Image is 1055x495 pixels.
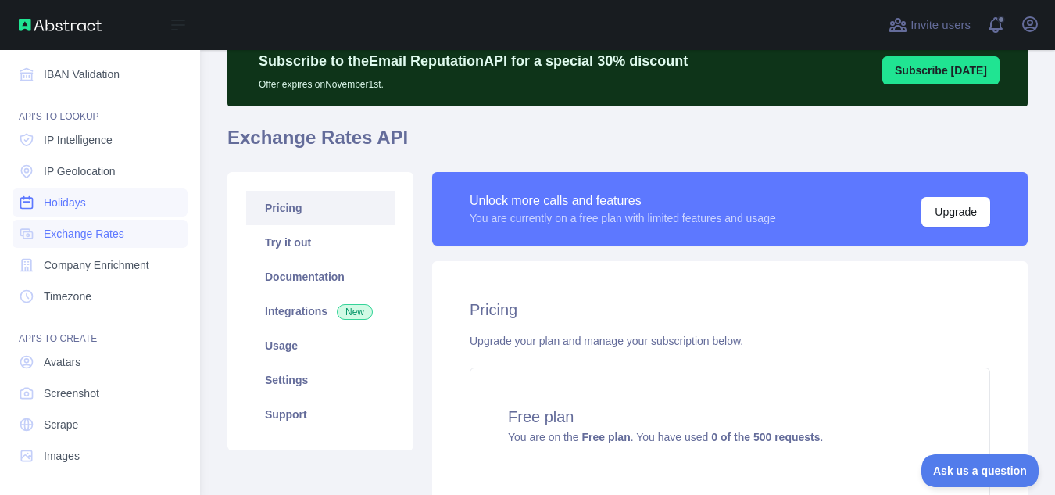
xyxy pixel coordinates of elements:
[44,257,149,273] span: Company Enrichment
[13,251,188,279] a: Company Enrichment
[44,448,80,464] span: Images
[13,220,188,248] a: Exchange Rates
[246,328,395,363] a: Usage
[44,66,120,82] span: IBAN Validation
[13,348,188,376] a: Avatars
[470,192,776,210] div: Unlock more calls and features
[44,289,91,304] span: Timezone
[44,226,124,242] span: Exchange Rates
[44,354,80,370] span: Avatars
[921,197,990,227] button: Upgrade
[259,50,688,72] p: Subscribe to the Email Reputation API for a special 30 % discount
[885,13,974,38] button: Invite users
[13,442,188,470] a: Images
[246,397,395,432] a: Support
[581,431,630,443] strong: Free plan
[13,282,188,310] a: Timezone
[44,132,113,148] span: IP Intelligence
[44,417,78,432] span: Scrape
[13,188,188,217] a: Holidays
[13,157,188,185] a: IP Geolocation
[19,19,102,31] img: Abstract API
[711,431,820,443] strong: 0 of the 500 requests
[470,210,776,226] div: You are currently on a free plan with limited features and usage
[44,386,99,401] span: Screenshot
[246,363,395,397] a: Settings
[470,299,990,321] h2: Pricing
[921,454,1039,487] iframe: Toggle Customer Support
[13,91,188,123] div: API'S TO LOOKUP
[882,56,1000,84] button: Subscribe [DATE]
[246,260,395,294] a: Documentation
[44,163,116,179] span: IP Geolocation
[227,125,1028,163] h1: Exchange Rates API
[259,72,688,91] p: Offer expires on November 1st.
[13,60,188,88] a: IBAN Validation
[508,431,823,443] span: You are on the . You have used .
[508,406,952,428] h4: Free plan
[246,225,395,260] a: Try it out
[44,195,86,210] span: Holidays
[470,333,990,349] div: Upgrade your plan and manage your subscription below.
[13,379,188,407] a: Screenshot
[13,314,188,345] div: API'S TO CREATE
[13,126,188,154] a: IP Intelligence
[246,191,395,225] a: Pricing
[910,16,971,34] span: Invite users
[337,304,373,320] span: New
[246,294,395,328] a: Integrations New
[13,411,188,439] a: Scrape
